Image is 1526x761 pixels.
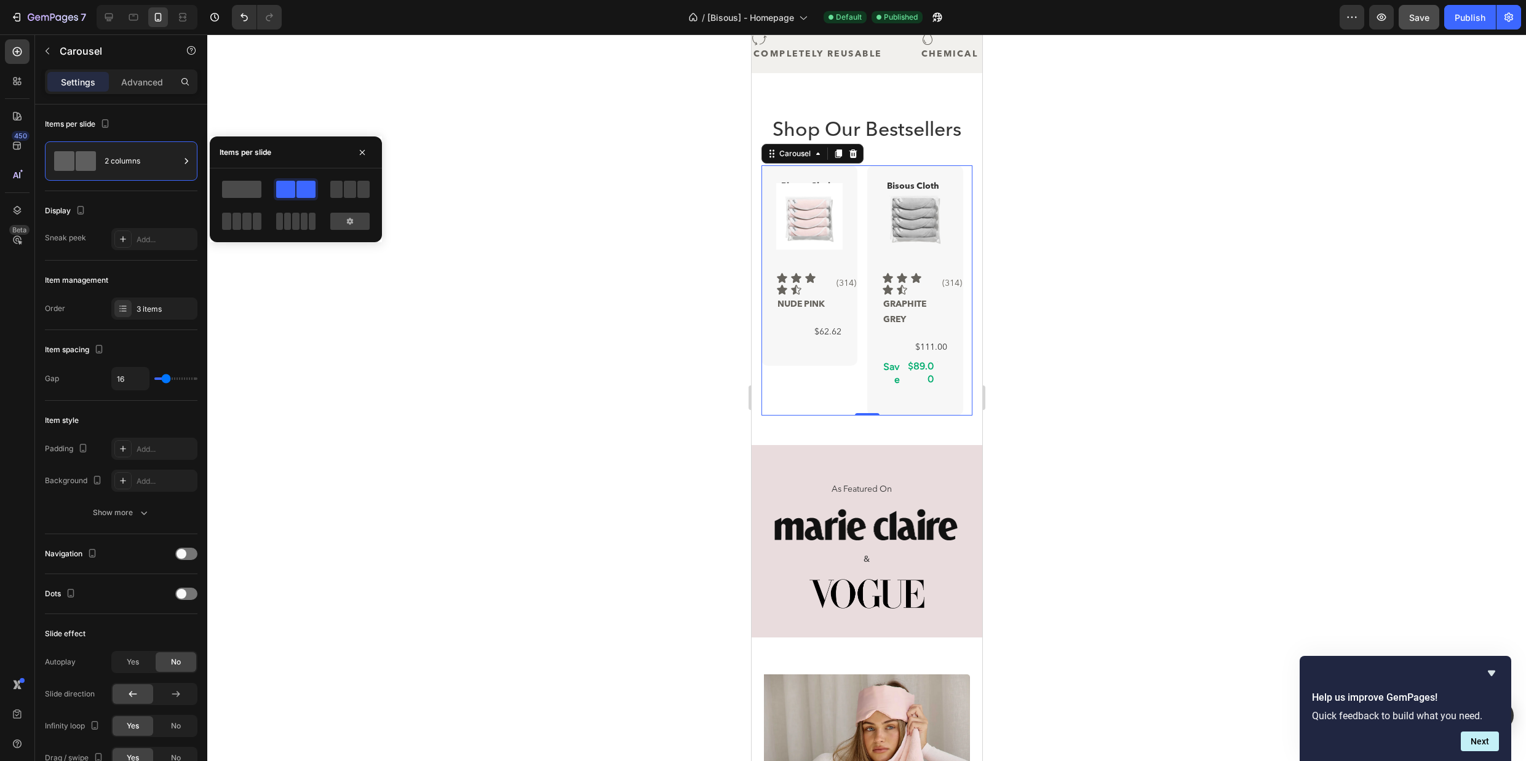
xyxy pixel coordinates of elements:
div: Padding [45,441,90,457]
span: [Bisous] - Homepage [707,11,794,24]
p: Quick feedback to build what you need. [1312,710,1499,722]
p: 7 [81,10,86,25]
p: GRAPHITE GREY [132,262,196,293]
div: Beta [9,225,30,235]
button: Hide survey [1484,666,1499,680]
span: Save [1409,12,1429,23]
button: Show more [45,502,197,524]
p: Advanced [121,76,163,89]
div: Navigation [45,546,100,562]
div: Items per slide [45,116,113,133]
div: Sneak peek [45,232,86,243]
div: Dots [45,586,78,602]
p: Settings [61,76,95,89]
button: Save [1399,5,1439,30]
p: & [21,518,210,533]
div: Add... [137,234,194,245]
input: Auto [112,368,149,390]
p: Bisous Cloth [135,144,229,160]
div: 450 [12,131,30,141]
div: Item management [45,275,108,286]
h2: Help us improve GemPages! [1312,690,1499,705]
div: $111.00 [116,304,197,322]
div: Item spacing [45,342,106,358]
div: Slide direction [45,688,95,700]
div: Items per slide [220,147,271,158]
iframe: Design area [752,34,982,761]
div: Order [45,303,65,314]
div: Slide effect [45,628,85,639]
a: Bisous Pack - Nude Pink [25,149,91,215]
div: Autoplay [45,657,76,668]
p: As Featured On [21,448,200,463]
div: Item style [45,415,79,426]
span: Yes [127,657,139,668]
span: No [171,720,181,731]
span: / [702,11,705,24]
div: Add... [137,476,194,487]
button: Publish [1444,5,1496,30]
img: gempages_571494944317900000-e45679bb-2b10-4e6e-bb8f-861fbc70ccf8.png [57,544,173,575]
div: Help us improve GemPages! [1312,666,1499,751]
p: Bisous Cloth [30,144,123,160]
div: Undo/Redo [232,5,282,30]
button: Next question [1461,731,1499,751]
p: (314) [191,242,210,257]
span: Yes [127,720,139,731]
div: Carousel [25,114,62,125]
div: 3 items [137,304,194,315]
p: (314) [85,242,105,257]
span: No [171,657,181,668]
p: Carousel [60,44,164,58]
h2: Shop Our Bestsellers [10,83,221,111]
div: Infinity loop [45,718,102,735]
a: Bisous Pack - Graphite Grey [130,149,197,215]
div: Show more [93,507,150,519]
img: gempages_571494944317900000-e4a4d3ba-4e1c-413d-9b1c-4697aa2bdc52.png [20,475,211,507]
div: Add... [137,444,194,455]
div: Gap [45,373,59,384]
div: Publish [1455,11,1485,24]
div: 2 columns [105,147,180,175]
div: Display [45,203,88,219]
button: 7 [5,5,92,30]
span: Default [836,12,862,23]
span: Published [884,12,918,23]
div: Background [45,473,105,489]
p: CHEMICAL FREE [170,12,256,28]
